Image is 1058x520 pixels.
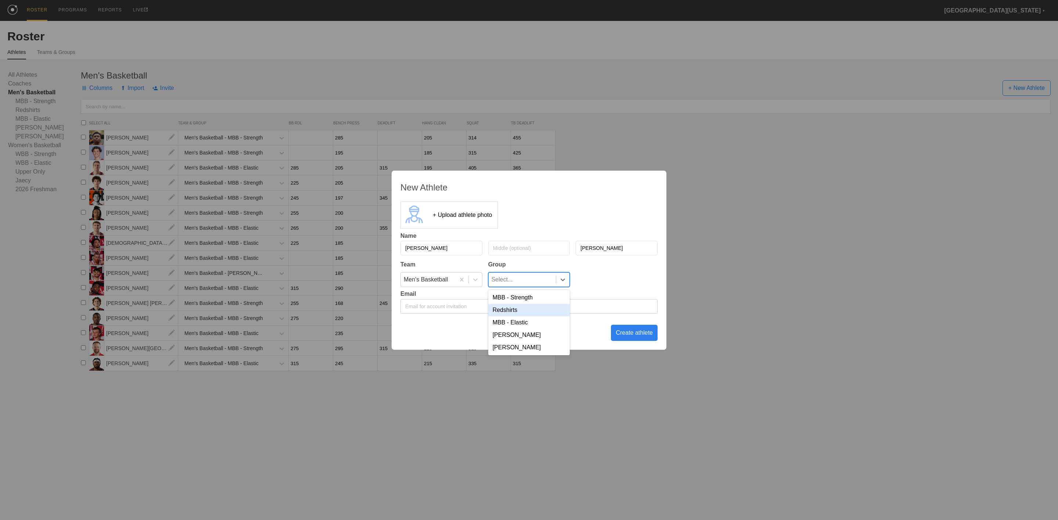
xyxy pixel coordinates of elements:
[433,212,492,218] div: + Upload athlete photo
[488,329,570,341] div: [PERSON_NAME]
[400,182,658,193] div: New Athlete
[1021,485,1058,520] iframe: Chat Widget
[400,241,482,255] input: First
[400,291,658,297] div: Email
[488,341,570,354] div: [PERSON_NAME]
[400,233,658,239] div: Name
[492,273,513,287] div: Select...
[576,241,658,255] input: Last
[488,316,570,329] div: MBB - Elastic
[611,325,658,341] div: Create athlete
[404,273,448,287] div: Men's Basketball
[488,304,570,316] div: Redshirts
[488,291,570,304] div: MBB - Strength
[488,241,570,255] input: Middle (optional)
[401,202,427,228] img: avatar
[400,299,658,314] input: Email for account invitation
[488,261,570,268] div: Group
[400,261,482,268] div: Team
